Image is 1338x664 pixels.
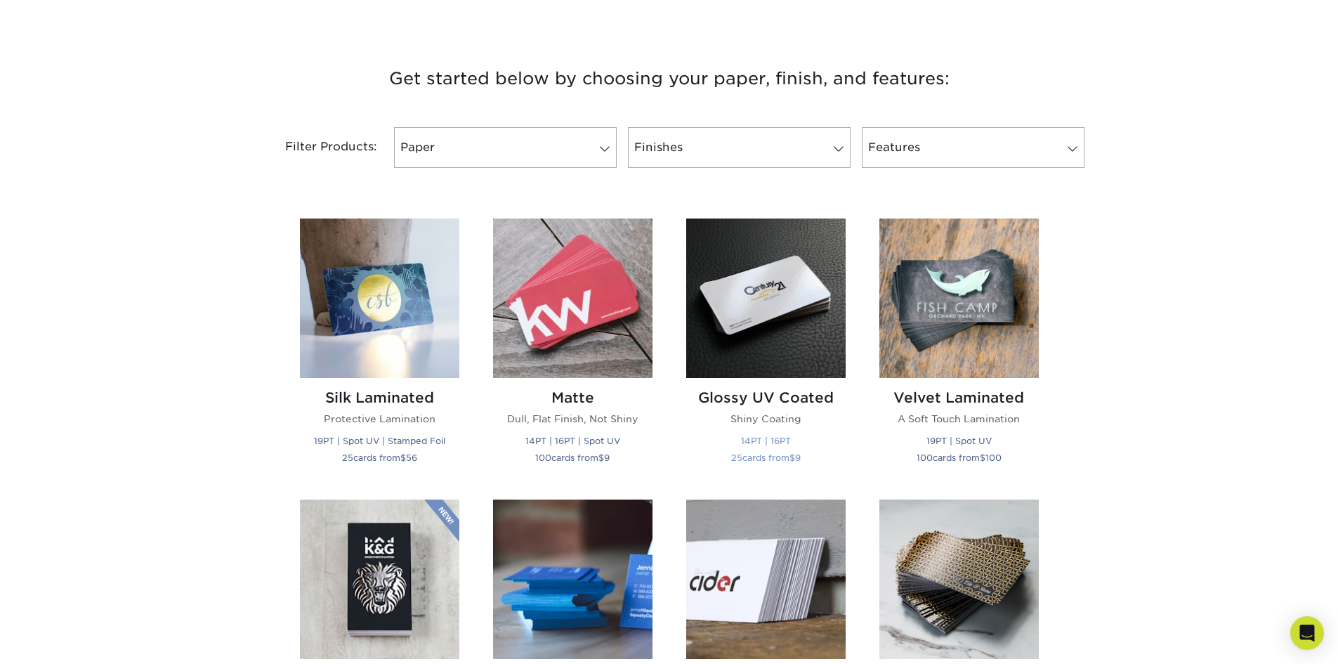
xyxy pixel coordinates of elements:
h2: Glossy UV Coated [686,389,846,406]
span: 9 [604,453,610,463]
span: $ [789,453,795,463]
small: 19PT | Spot UV [926,436,992,446]
p: Protective Lamination [300,412,459,426]
h2: Matte [493,389,652,406]
img: Raised UV or Foil Business Cards [300,500,459,659]
small: 14PT | 16PT [741,436,791,446]
a: Features [862,127,1084,168]
img: New Product [424,500,459,542]
span: 25 [731,453,742,463]
span: 9 [795,453,801,463]
a: Glossy UV Coated Business Cards Glossy UV Coated Shiny Coating 14PT | 16PT 25cards from$9 [686,219,846,482]
p: Dull, Flat Finish, Not Shiny [493,412,652,426]
small: cards from [342,453,417,463]
h2: Silk Laminated [300,389,459,406]
a: Silk Laminated Business Cards Silk Laminated Protective Lamination 19PT | Spot UV | Stamped Foil ... [300,219,459,482]
a: Paper [394,127,617,168]
img: Matte Business Cards [493,219,652,378]
iframe: Google Customer Reviews [4,621,119,659]
img: Inline Foil Business Cards [879,500,1039,659]
span: 100 [535,453,551,463]
p: Shiny Coating [686,412,846,426]
small: cards from [731,453,801,463]
p: A Soft Touch Lamination [879,412,1039,426]
div: Filter Products: [248,127,388,168]
img: Velvet Laminated Business Cards [879,219,1039,378]
span: 25 [342,453,353,463]
span: 100 [985,453,1002,463]
span: 56 [406,453,417,463]
img: Painted Edge Business Cards [493,500,652,659]
small: cards from [535,453,610,463]
a: Finishes [628,127,851,168]
img: Silk Laminated Business Cards [300,219,459,378]
h2: Velvet Laminated [879,389,1039,406]
a: Matte Business Cards Matte Dull, Flat Finish, Not Shiny 14PT | 16PT | Spot UV 100cards from$9 [493,219,652,482]
span: $ [980,453,985,463]
h3: Get started below by choosing your paper, finish, and features: [258,47,1080,110]
span: $ [598,453,604,463]
small: cards from [917,453,1002,463]
span: $ [400,453,406,463]
span: 100 [917,453,933,463]
img: Glossy UV Coated Business Cards [686,219,846,378]
small: 19PT | Spot UV | Stamped Foil [314,436,445,446]
img: ModCard™ Business Cards [686,500,846,659]
small: 14PT | 16PT | Spot UV [525,436,620,446]
a: Velvet Laminated Business Cards Velvet Laminated A Soft Touch Lamination 19PT | Spot UV 100cards ... [879,219,1039,482]
div: Open Intercom Messenger [1290,616,1324,650]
